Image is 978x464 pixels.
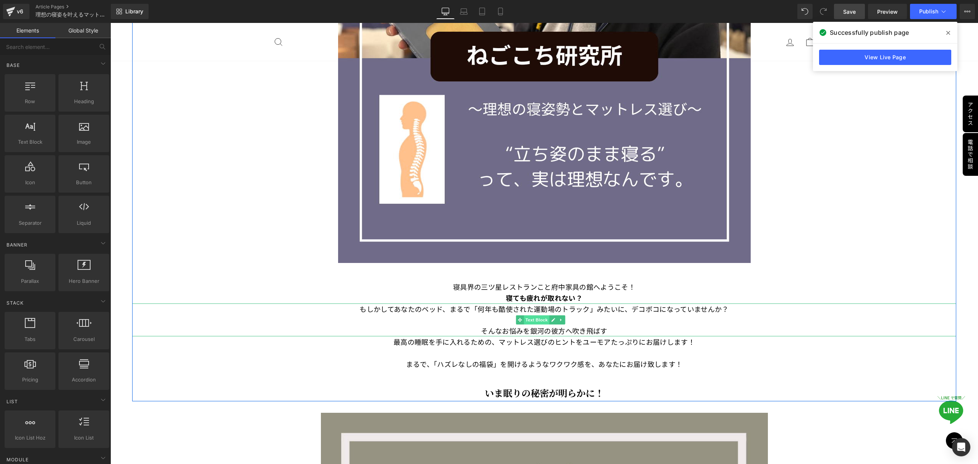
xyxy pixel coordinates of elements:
strong: いま眠りの秘密が明らかに！ [374,363,494,376]
button: Publish [910,4,957,19]
p: 最高の睡眠を手に入れるための、マットレス選びのヒントをユーモアたっぷりにお届けします！ [22,313,846,324]
span: Pricing [7,376,53,384]
a: Preview [868,4,907,19]
span: Parallax [7,277,53,285]
span: Carousel [61,335,107,343]
span: Publish [919,8,938,15]
a: Tablet [473,4,491,19]
span: 理想の寝姿を叶えるマットレスの選び方 [36,11,109,18]
a: Mobile [491,4,510,19]
button: More [960,4,975,19]
span: Icon List Hoz [7,434,53,442]
span: Module [6,456,29,463]
span: Preview [877,8,898,16]
span: Icon List [61,434,107,442]
span: Button [61,178,107,187]
span: Image [61,138,107,146]
span: Liquid [61,219,107,227]
span: Text Block [413,292,439,302]
span: Tabs [7,335,53,343]
span: Text Block [7,138,53,146]
a: New Library [111,4,149,19]
span: Row [7,97,53,105]
p: まるで、「ハズレなしの福袋」を開けるようなワクワク感を、あなたにお届け致します！ [22,336,846,347]
a: v6 [3,4,29,19]
a: Global Style [55,23,111,38]
p: 寝具界の三ツ星レストランこと府中家具の館へようこそ！ [22,258,846,269]
span: Hero Banner [61,277,107,285]
button: Undo [797,4,813,19]
button: Redo [816,4,831,19]
span: Base [6,62,21,69]
a: View Live Page [819,50,951,65]
span: Icon [7,178,53,187]
div: Open Intercom Messenger [952,438,970,456]
p: もしかしてあなたのベッド、まるで「何年も酷使された運動場のトラック」みたいに、デコボコになっていませんか？ [22,281,846,292]
a: Desktop [436,4,455,19]
span: List [6,398,19,405]
div: v6 [15,6,25,16]
p: そんなお悩みを銀河の彼方へ吹き飛ばす [22,302,846,313]
a: Expand / Collapse [447,292,455,302]
span: Heading [61,97,107,105]
span: Library [125,8,143,15]
span: 寝ても疲れが取れない？ [395,270,472,280]
span: Stack [6,299,24,307]
span: Successfully publish page [830,28,909,37]
span: Save [843,8,856,16]
span: Separator [7,219,53,227]
a: Article Pages [36,4,123,10]
span: Banner [6,241,28,248]
span: Accordion [61,376,107,384]
a: Laptop [455,4,473,19]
